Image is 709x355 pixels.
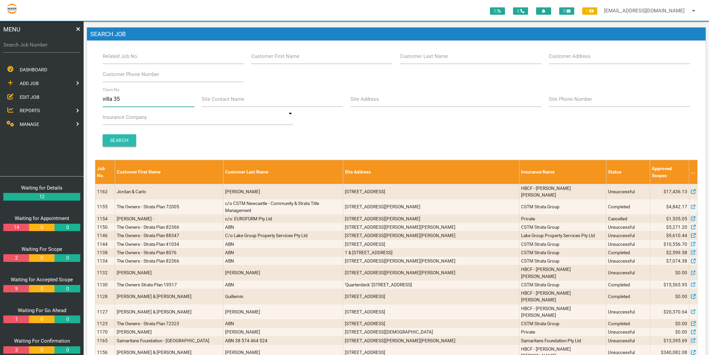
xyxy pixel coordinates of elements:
[606,160,650,184] th: Status
[115,184,223,199] td: Jordan & Carlo
[115,199,223,215] td: The Owners - Strata Plan 72005
[519,289,606,304] td: HBCF - [PERSON_NAME] [PERSON_NAME]
[115,231,223,240] td: The Owners - Strata Plan 88347
[549,53,591,60] label: Customer Address
[11,277,73,283] a: Waiting for Accepted Scope
[115,336,223,345] td: Samaritans Foundation - [GEOGRAPHIC_DATA]
[606,265,650,281] td: Unsuccessful
[115,248,223,257] td: The Owners - Strata Plan 8076
[115,160,223,184] th: Customer First Name
[29,254,55,262] a: 0
[3,315,29,323] a: 1
[666,249,687,256] span: $2,599.58
[115,265,223,281] td: [PERSON_NAME]
[115,289,223,304] td: [PERSON_NAME] & [PERSON_NAME]
[115,280,223,289] td: The Owners Strata Plan 19517
[666,215,687,222] span: $1,535.05
[55,315,80,323] a: 0
[343,336,519,345] td: [STREET_ADDRESS][PERSON_NAME][PERSON_NAME]
[95,257,115,265] td: 1134
[223,184,343,199] td: [PERSON_NAME]
[20,81,39,86] span: ADD JOB
[350,95,379,103] label: Site Address
[664,188,687,195] span: $17,436.13
[606,240,650,248] td: Unsuccessful
[3,285,29,293] a: 9
[29,224,55,231] a: 0
[115,304,223,319] td: [PERSON_NAME] & [PERSON_NAME]
[343,231,519,240] td: [STREET_ADDRESS][PERSON_NAME][PERSON_NAME]
[7,3,17,14] img: s3file
[3,41,80,49] label: Search Job Number
[223,280,343,289] td: ABN
[55,224,80,231] a: 0
[20,122,39,127] span: MANAGE
[664,241,687,247] span: $10,556.70
[14,338,70,344] a: Waiting For Confirmation
[675,320,687,327] span: $0.00
[343,223,519,231] td: [STREET_ADDRESS][PERSON_NAME][PERSON_NAME]
[223,319,343,328] td: ABN
[18,307,66,313] a: Waiting For Go Ahead
[115,257,223,265] td: The Owners - Strata Plan 82366
[650,160,689,184] th: Approved Scopes
[87,27,706,41] h1: Search Job
[103,87,121,93] label: Claim No.
[55,285,80,293] a: 0
[343,248,519,257] td: 1 & [STREET_ADDRESS]
[95,280,115,289] td: 1130
[606,184,650,199] td: Unsuccessful
[103,53,138,60] label: Related Job No.
[343,240,519,248] td: [STREET_ADDRESS]
[519,280,606,289] td: CSTM Strata Group
[519,184,606,199] td: HBCF - [PERSON_NAME] [PERSON_NAME]
[343,214,519,223] td: [STREET_ADDRESS][PERSON_NAME]
[95,289,115,304] td: 1128
[115,328,223,336] td: [PERSON_NAME]
[519,328,606,336] td: Private
[343,328,519,336] td: [STREET_ADDRESS][DEMOGRAPHIC_DATA]
[3,193,80,201] a: 12
[675,329,687,335] span: $0.00
[606,248,650,257] td: Completed
[606,289,650,304] td: Completed
[223,223,343,231] td: ABN
[20,94,39,99] span: EDIT JOB
[115,240,223,248] td: The Owners - Strata Plan 41034
[223,257,343,265] td: ABN
[666,258,687,264] span: $7,074.38
[666,224,687,230] span: $5,271.20
[666,203,687,210] span: $4,842.17
[223,265,343,281] td: [PERSON_NAME]
[606,280,650,289] td: Completed
[606,319,650,328] td: Completed
[3,224,29,231] a: 14
[343,280,519,289] td: 'Quarterdeck' [STREET_ADDRESS]
[223,304,343,319] td: [PERSON_NAME]
[519,336,606,345] td: Samaritans Foundation Pty Ltd
[343,289,519,304] td: [STREET_ADDRESS]
[95,223,115,231] td: 1150
[95,328,115,336] td: 1170
[343,184,519,199] td: [STREET_ADDRESS]
[343,160,519,184] th: Site Address
[519,231,606,240] td: Lake Group Property Services Pty Ltd
[95,184,115,199] td: 1162
[519,199,606,215] td: CSTM Strata Group
[20,108,40,113] span: REPORTS
[559,7,574,15] span: 0
[95,248,115,257] td: 1138
[15,215,69,221] a: Waiting for Appointment
[115,214,223,223] td: [PERSON_NAME] -
[519,319,606,328] td: CSTM Strata Group
[343,257,519,265] td: [STREET_ADDRESS][PERSON_NAME][PERSON_NAME]
[519,265,606,281] td: HBCF - [PERSON_NAME] [PERSON_NAME]
[582,7,597,15] span: 1
[664,337,687,344] span: $13,395.69
[95,265,115,281] td: 1132
[223,160,343,184] th: Customer Last Name
[95,160,115,184] th: Job No.
[3,25,20,34] span: MENU
[223,289,343,304] td: Guillemin
[115,319,223,328] td: The Owners - Strata Plan 72323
